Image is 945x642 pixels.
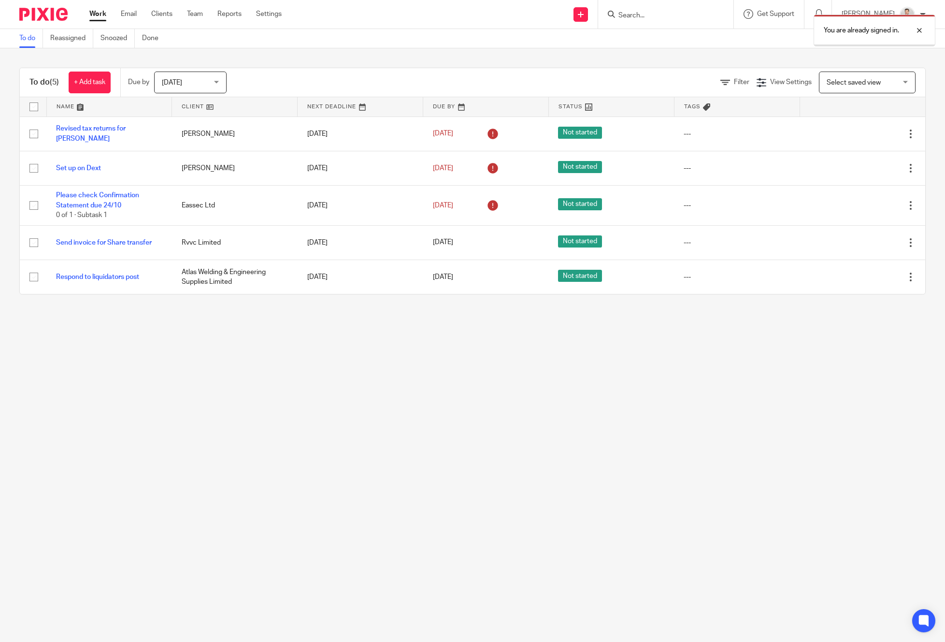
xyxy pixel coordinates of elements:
span: Not started [558,161,602,173]
span: [DATE] [433,202,453,209]
a: Snoozed [100,29,135,48]
span: [DATE] [433,165,453,172]
span: Not started [558,198,602,210]
div: --- [684,201,790,210]
span: Filter [734,79,749,86]
div: --- [684,238,790,248]
a: Email [121,9,137,19]
a: Respond to liquidators post [56,274,139,280]
span: Not started [558,235,602,248]
a: To do [19,29,43,48]
span: [DATE] [433,239,453,246]
td: Atlas Welding & Engineering Supplies Limited [172,260,298,294]
h1: To do [29,77,59,88]
a: Send invoice for Share transfer [56,239,152,246]
span: Not started [558,127,602,139]
div: --- [684,129,790,139]
a: Reassigned [50,29,93,48]
img: Pixie [19,8,68,21]
td: [DATE] [298,260,423,294]
p: Due by [128,77,149,87]
a: Please check Confirmation Statement due 24/10 [56,192,139,208]
td: [DATE] [298,117,423,151]
a: Clients [151,9,172,19]
span: Not started [558,270,602,282]
div: --- [684,272,790,282]
a: + Add task [69,72,111,93]
span: [DATE] [433,274,453,280]
td: [PERSON_NAME] [172,117,298,151]
td: [DATE] [298,151,423,185]
td: [DATE] [298,225,423,260]
td: Eassec Ltd [172,186,298,225]
span: [DATE] [162,79,182,86]
span: Tags [684,104,701,109]
td: [DATE] [298,186,423,225]
span: (5) [50,78,59,86]
span: View Settings [770,79,812,86]
td: [PERSON_NAME] [172,151,298,185]
span: 0 of 1 · Subtask 1 [56,212,107,219]
a: Settings [256,9,282,19]
img: LinkedIn%20Profile.jpeg [900,7,915,22]
a: Work [89,9,106,19]
a: Team [187,9,203,19]
a: Done [142,29,166,48]
td: Rvvc Limited [172,225,298,260]
a: Revised tax returns for [PERSON_NAME] [56,125,126,142]
p: You are already signed in. [824,26,899,35]
span: Select saved view [827,79,881,86]
span: [DATE] [433,131,453,137]
a: Set up on Dext [56,165,101,172]
a: Reports [217,9,242,19]
div: --- [684,163,790,173]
